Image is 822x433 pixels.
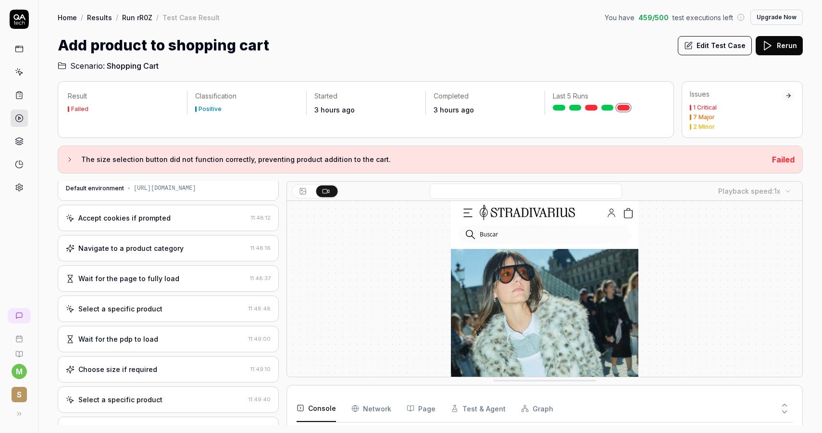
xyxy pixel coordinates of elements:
[434,91,537,101] p: Completed
[4,343,34,358] a: Documentation
[314,106,355,114] time: 3 hours ago
[314,91,418,101] p: Started
[58,60,159,72] a: Scenario:Shopping Cart
[638,12,669,23] span: 459 / 500
[134,184,196,193] div: [URL][DOMAIN_NAME]
[250,245,271,251] time: 11:48:16
[87,12,112,22] a: Results
[12,364,27,379] button: m
[772,155,795,164] span: Failed
[521,395,553,422] button: Graph
[693,124,715,130] div: 2 Minor
[251,214,271,221] time: 11:48:12
[4,379,34,404] button: S
[678,36,752,55] button: Edit Test Case
[673,12,733,23] span: test executions left
[68,91,179,101] p: Result
[605,12,635,23] span: You have
[249,335,271,342] time: 11:49:00
[71,106,88,112] div: Failed
[78,213,171,223] div: Accept cookies if prompted
[250,366,271,372] time: 11:49:10
[78,243,184,253] div: Navigate to a product category
[78,395,162,405] div: Select a specific product
[756,36,803,55] button: Rerun
[78,304,162,314] div: Select a specific product
[68,60,105,72] span: Scenario:
[690,89,782,99] div: Issues
[4,327,34,343] a: Book a call with us
[78,334,158,344] div: Wait for the pdp to load
[718,186,780,196] div: Playback speed:
[407,395,436,422] button: Page
[122,12,152,22] a: Run rR0Z
[351,395,391,422] button: Network
[58,35,269,56] h1: Add product to shopping cart
[693,105,717,111] div: 1 Critical
[750,10,803,25] button: Upgrade Now
[434,106,474,114] time: 3 hours ago
[12,387,27,402] span: S
[8,308,31,323] a: New conversation
[195,91,299,101] p: Classification
[249,305,271,312] time: 11:48:48
[66,154,764,165] button: The size selection button did not function correctly, preventing product addition to the cart.
[297,395,336,422] button: Console
[81,12,83,22] div: /
[116,12,118,22] div: /
[81,154,764,165] h3: The size selection button did not function correctly, preventing product addition to the cart.
[58,12,77,22] a: Home
[162,12,220,22] div: Test Case Result
[66,184,124,193] div: Default environment
[693,114,715,120] div: 7 Major
[78,364,157,374] div: Choose size if required
[199,106,222,112] div: Positive
[249,396,271,403] time: 11:49:40
[156,12,159,22] div: /
[250,275,271,282] time: 11:48:37
[451,395,506,422] button: Test & Agent
[78,273,179,284] div: Wait for the page to fully load
[553,91,656,101] p: Last 5 Runs
[107,60,159,72] span: Shopping Cart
